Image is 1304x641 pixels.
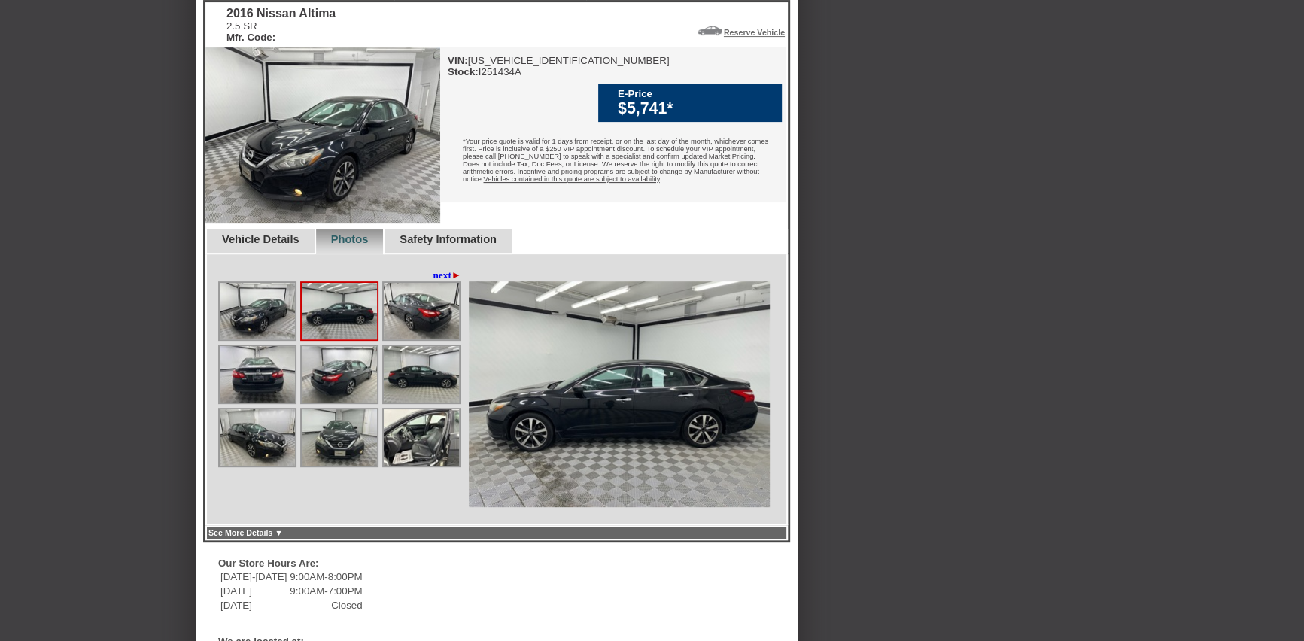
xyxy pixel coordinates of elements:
[220,409,295,466] img: Image.aspx
[220,570,287,583] td: [DATE]-[DATE]
[451,269,461,281] span: ►
[218,557,573,569] div: Our Store Hours Are:
[331,233,369,245] a: Photos
[302,409,377,466] img: Image.aspx
[289,599,363,612] td: Closed
[698,26,722,35] img: Icon_ReserveVehicleCar.png
[208,528,283,537] a: See More Details ▼
[384,283,459,339] img: Image.aspx
[302,346,377,403] img: Image.aspx
[618,88,774,99] div: E-Price
[220,346,295,403] img: Image.aspx
[220,585,287,597] td: [DATE]
[448,55,468,66] b: VIN:
[448,66,479,77] b: Stock:
[226,32,275,43] b: Mfr. Code:
[724,28,785,37] a: Reserve Vehicle
[384,346,459,403] img: Image.aspx
[483,175,659,183] u: Vehicles contained in this quote are subject to availability
[448,55,670,77] div: [US_VEHICLE_IDENTIFICATION_NUMBER] I251434A
[205,47,440,223] img: 2016 Nissan Altima
[440,126,786,198] div: *Your price quote is valid for 1 days from receipt, or on the last day of the month, whichever co...
[220,283,295,339] img: Image.aspx
[226,20,336,43] div: 2.5 SR
[469,281,770,507] img: Image.aspx
[384,409,459,466] img: Image.aspx
[433,269,461,281] a: next►
[302,283,377,339] img: Image.aspx
[226,7,336,20] div: 2016 Nissan Altima
[400,233,497,245] a: Safety Information
[289,585,363,597] td: 9:00AM-7:00PM
[289,570,363,583] td: 9:00AM-8:00PM
[618,99,774,118] div: $5,741*
[220,599,287,612] td: [DATE]
[222,233,299,245] a: Vehicle Details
